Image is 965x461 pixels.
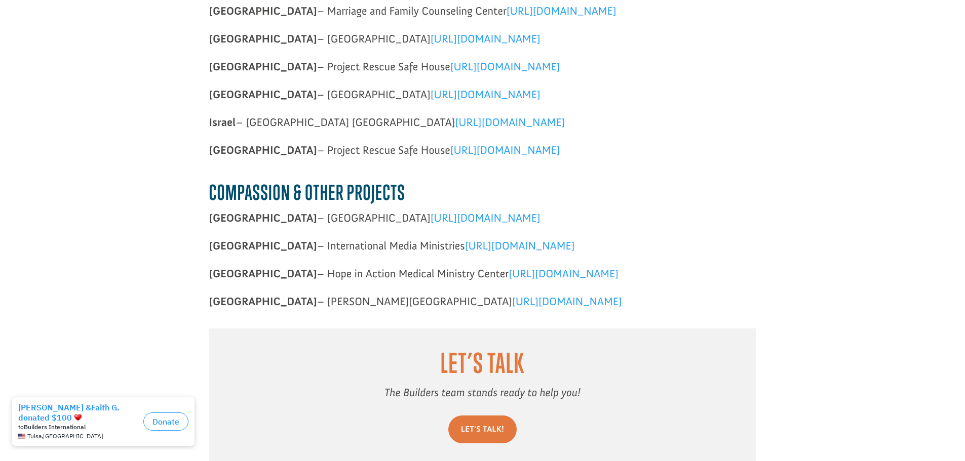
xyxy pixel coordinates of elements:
[431,88,541,101] span: [URL][DOMAIN_NAME]
[209,32,317,46] strong: [GEOGRAPHIC_DATA]
[209,143,450,157] span: – Project Rescue Safe House
[209,180,405,204] b: Compassion & Other Projects
[209,211,431,225] span: – [GEOGRAPHIC_DATA]
[450,143,560,162] a: [URL][DOMAIN_NAME]
[209,267,317,280] strong: [GEOGRAPHIC_DATA]
[18,31,139,38] div: to
[465,239,575,253] span: [URL][DOMAIN_NAME]
[455,115,565,134] a: [URL][DOMAIN_NAME]
[209,239,465,253] span: – International Media Ministries
[431,32,541,51] a: [URL][DOMAIN_NAME]
[509,267,619,285] a: [URL][DOMAIN_NAME]
[209,115,455,129] span: – [GEOGRAPHIC_DATA] [GEOGRAPHIC_DATA]
[27,40,103,48] span: Tulsa , [GEOGRAPHIC_DATA]
[143,20,188,38] button: Donate
[448,415,517,443] a: Let's Talk!
[509,267,619,280] span: [URL][DOMAIN_NAME]
[384,386,581,399] span: The Builders team stands ready to help you!
[209,88,317,101] strong: [GEOGRAPHIC_DATA]
[465,239,575,258] a: [URL][DOMAIN_NAME]
[507,4,616,18] span: [URL][DOMAIN_NAME]
[18,40,25,48] img: US.png
[209,143,317,157] strong: [GEOGRAPHIC_DATA]
[455,115,565,129] span: [URL][DOMAIN_NAME]
[209,295,317,308] strong: [GEOGRAPHIC_DATA]
[441,347,525,379] span: Let’s Talk
[209,239,317,253] strong: [GEOGRAPHIC_DATA]
[18,10,139,30] div: [PERSON_NAME] &Faith G. donated $100
[209,4,317,18] strong: [GEOGRAPHIC_DATA]
[431,88,541,106] a: [URL][DOMAIN_NAME]
[507,4,616,23] a: [URL][DOMAIN_NAME]
[209,267,509,280] span: – Hope in Action Medical Ministry Center
[209,4,507,18] span: – Marriage and Family Counseling Center
[209,115,236,129] strong: Israel
[209,32,431,46] span: – [GEOGRAPHIC_DATA]
[431,211,541,230] a: [URL][DOMAIN_NAME]
[74,21,82,29] img: emoji heart
[450,60,560,78] a: [URL][DOMAIN_NAME]
[450,60,560,73] span: [URL][DOMAIN_NAME]
[209,211,317,225] strong: [GEOGRAPHIC_DATA]
[209,295,512,308] span: – [PERSON_NAME][GEOGRAPHIC_DATA]
[431,211,541,225] span: [URL][DOMAIN_NAME]
[512,295,622,313] a: [URL][DOMAIN_NAME]
[209,60,450,73] span: – Project Rescue Safe House
[209,88,431,101] span: – [GEOGRAPHIC_DATA]
[431,32,541,46] span: [URL][DOMAIN_NAME]
[209,60,317,73] strong: [GEOGRAPHIC_DATA]
[24,31,86,38] strong: Builders International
